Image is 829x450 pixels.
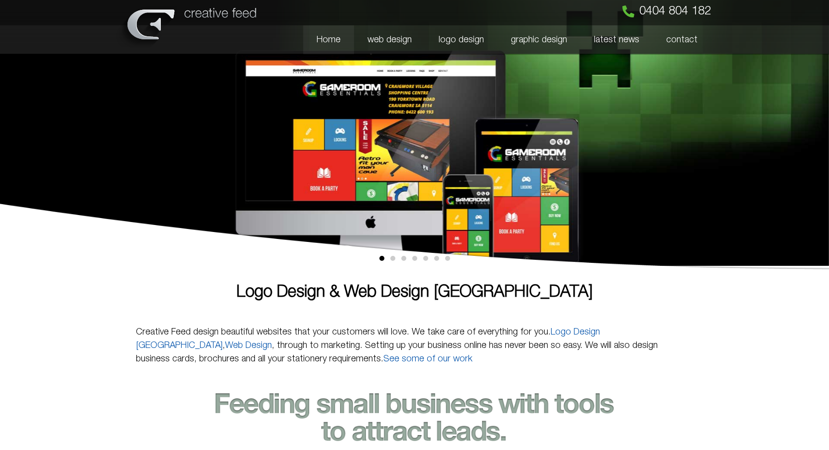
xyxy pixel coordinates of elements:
a: Web Design [225,341,272,349]
a: latest news [581,25,653,54]
a: graphic design [497,25,581,54]
a: logo design [425,25,497,54]
a: contact [653,25,711,54]
h1: Logo Design & Web Design [GEOGRAPHIC_DATA] [136,284,694,301]
p: Creative Feed design beautiful websites that your customers will love. We take care of everything... [136,326,694,366]
a: See some of our work [383,355,473,363]
a: web design [354,25,425,54]
a: Home [303,25,354,54]
nav: Menu [265,25,711,54]
span: Go to slide 2 [390,256,395,261]
span: Go to slide 4 [412,256,417,261]
span: 0404 804 182 [639,5,711,17]
span: Go to slide 3 [401,256,406,261]
span: Go to slide 7 [445,256,450,261]
a: 0404 804 182 [622,5,711,17]
span: Go to slide 1 [379,256,384,261]
span: Go to slide 5 [423,256,428,261]
span: Go to slide 6 [434,256,439,261]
